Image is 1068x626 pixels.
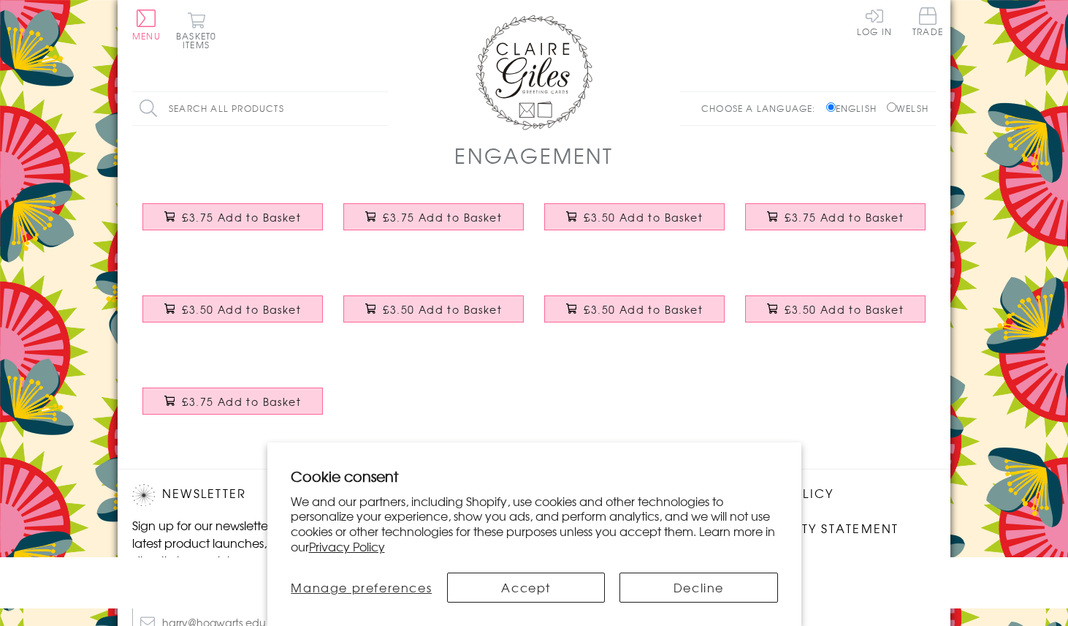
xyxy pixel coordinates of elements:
[182,302,301,317] span: £3.50 Add to Basket
[826,102,836,112] input: English
[912,7,943,39] a: Trade
[291,494,778,554] p: We and our partners, including Shopify, use cookies and other technologies to personalize your ex...
[735,192,936,255] a: Wedding Engagement Card, Tying the Knot Yay! Embellished with colourful pompoms £3.75 Add to Basket
[343,203,525,230] button: £3.75 Add to Basket
[182,210,301,225] span: £3.75 Add to Basket
[142,203,324,230] button: £3.75 Add to Basket
[534,284,735,347] a: Wedding Engagement Card, Pink Hearts, fabric butterfly Embellished £3.50 Add to Basket
[619,573,777,603] button: Decline
[383,210,502,225] span: £3.75 Add to Basket
[333,284,534,347] a: Wedding Card, Star Heart, Congratulations £3.50 Add to Basket
[584,210,703,225] span: £3.50 Add to Basket
[132,484,381,506] h2: Newsletter
[132,92,388,125] input: Search all products
[912,7,943,36] span: Trade
[183,29,216,51] span: 0 items
[785,302,904,317] span: £3.50 Add to Basket
[717,519,899,539] a: Accessibility Statement
[343,295,525,323] button: £3.50 Add to Basket
[132,29,161,42] span: Menu
[857,7,892,36] a: Log In
[291,573,433,603] button: Manage preferences
[132,377,333,440] a: Wedding Card, Dotty Heart, Engagement, Embellished with colourful pompoms £3.75 Add to Basket
[826,102,884,115] label: English
[584,302,703,317] span: £3.50 Add to Basket
[447,573,605,603] button: Accept
[132,284,333,347] a: Engagement Card, Congratulations on your Engagemnet text with gold foil £3.50 Add to Basket
[785,210,904,225] span: £3.75 Add to Basket
[142,388,324,415] button: £3.75 Add to Basket
[745,295,926,323] button: £3.50 Add to Basket
[544,295,725,323] button: £3.50 Add to Basket
[534,192,735,255] a: Wedding Card, Ring, Congratulations you're Engaged, Embossed and Foiled text £3.50 Add to Basket
[454,140,614,170] h1: Engagement
[132,192,333,255] a: Engagement Card, Heart in Stars, Wedding, Embellished with a colourful tassel £3.75 Add to Basket
[373,92,388,125] input: Search
[142,295,324,323] button: £3.50 Add to Basket
[132,10,161,40] button: Menu
[476,15,592,130] img: Claire Giles Greetings Cards
[735,284,936,347] a: Wedding Engagement Card, Heart and Love Birds, Congratulations £3.50 Add to Basket
[176,12,216,49] button: Basket0 items
[745,203,926,230] button: £3.75 Add to Basket
[887,102,928,115] label: Welsh
[132,516,381,569] p: Sign up for our newsletter to receive the latest product launches, news and offers directly to yo...
[383,302,502,317] span: £3.50 Add to Basket
[333,192,534,255] a: Wedding Card, Pop! You're Engaged Best News, Embellished with colourful pompoms £3.75 Add to Basket
[701,102,823,115] p: Choose a language:
[309,538,385,555] a: Privacy Policy
[182,394,301,409] span: £3.75 Add to Basket
[291,466,778,486] h2: Cookie consent
[887,102,896,112] input: Welsh
[544,203,725,230] button: £3.50 Add to Basket
[291,578,432,596] span: Manage preferences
